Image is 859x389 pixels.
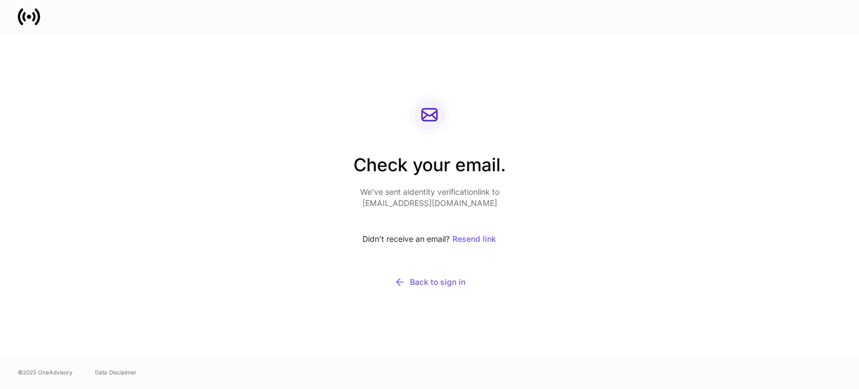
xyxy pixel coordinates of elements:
[394,276,465,288] div: Back to sign in
[452,227,497,251] button: Resend link
[353,269,506,295] button: Back to sign in
[95,368,136,377] a: Data Disclaimer
[18,368,73,377] span: © 2025 OneAdvisory
[452,235,496,243] div: Resend link
[353,186,506,209] p: We’ve sent a identity verification link to [EMAIL_ADDRESS][DOMAIN_NAME]
[353,153,506,186] h2: Check your email.
[353,227,506,251] div: Didn’t receive an email?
